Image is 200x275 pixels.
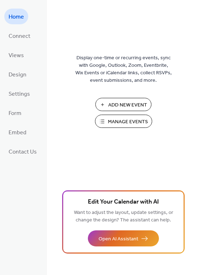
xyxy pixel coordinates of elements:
span: Manage Events [108,118,148,126]
span: Form [9,108,21,119]
a: Embed [4,124,31,140]
span: Add New Event [108,101,147,109]
span: Views [9,50,24,61]
span: Want to adjust the layout, update settings, or change the design? The assistant can help. [74,208,173,225]
span: Display one-time or recurring events, sync with Google, Outlook, Zoom, Eventbrite, Wix Events or ... [75,54,172,84]
button: Open AI Assistant [88,230,159,246]
button: Add New Event [95,98,151,111]
a: Connect [4,28,35,44]
a: Views [4,47,28,63]
a: Contact Us [4,144,41,159]
a: Design [4,66,31,82]
span: Home [9,11,24,23]
span: Edit Your Calendar with AI [88,197,159,207]
a: Form [4,105,26,121]
span: Design [9,69,26,81]
span: Settings [9,89,30,100]
button: Manage Events [95,115,152,128]
a: Settings [4,86,34,101]
span: Embed [9,127,26,139]
span: Connect [9,31,30,42]
span: Contact Us [9,146,37,158]
span: Open AI Assistant [99,235,138,243]
a: Home [4,9,28,24]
